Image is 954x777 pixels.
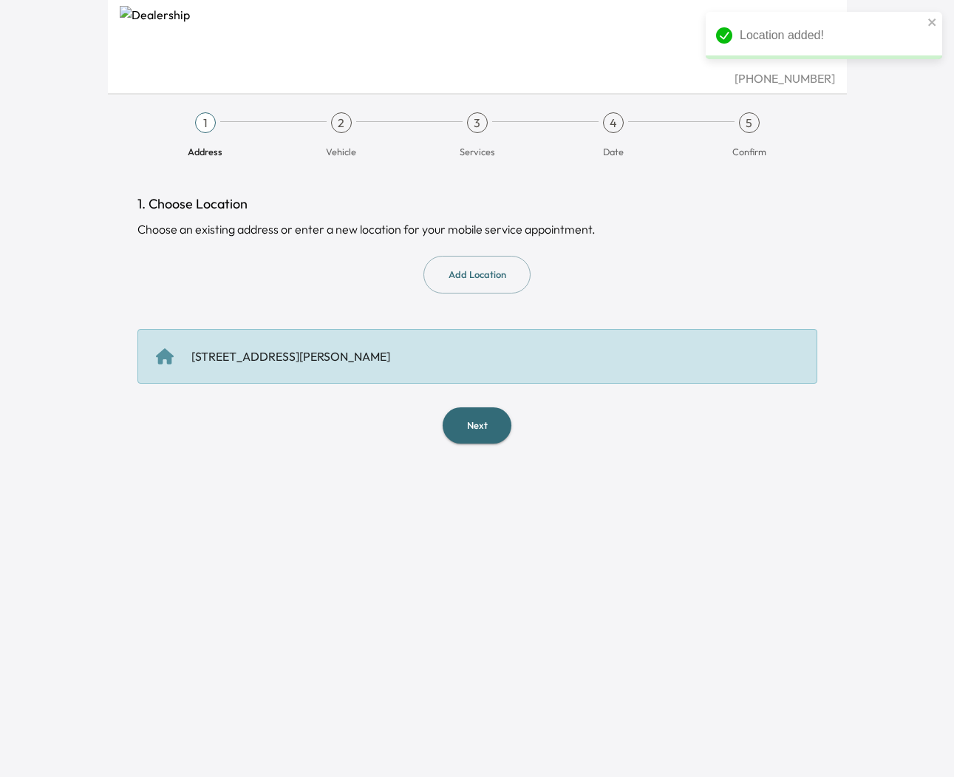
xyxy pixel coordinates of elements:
div: 1 [195,112,216,133]
div: Choose an existing address or enter a new location for your mobile service appointment. [137,220,817,238]
span: Vehicle [326,145,356,158]
span: Date [603,145,624,158]
div: Location added! [706,12,942,59]
button: Next [443,407,511,444]
div: [PHONE_NUMBER] [120,69,835,87]
div: 2 [331,112,352,133]
span: Confirm [732,145,766,158]
span: Services [460,145,494,158]
h1: 1. Choose Location [137,194,817,214]
div: 5 [739,112,760,133]
img: Dealership [120,6,835,69]
button: Add Location [423,256,531,294]
div: [STREET_ADDRESS][PERSON_NAME] [191,347,390,365]
div: 4 [603,112,624,133]
span: Address [188,145,222,158]
div: 3 [467,112,488,133]
button: close [927,16,938,28]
